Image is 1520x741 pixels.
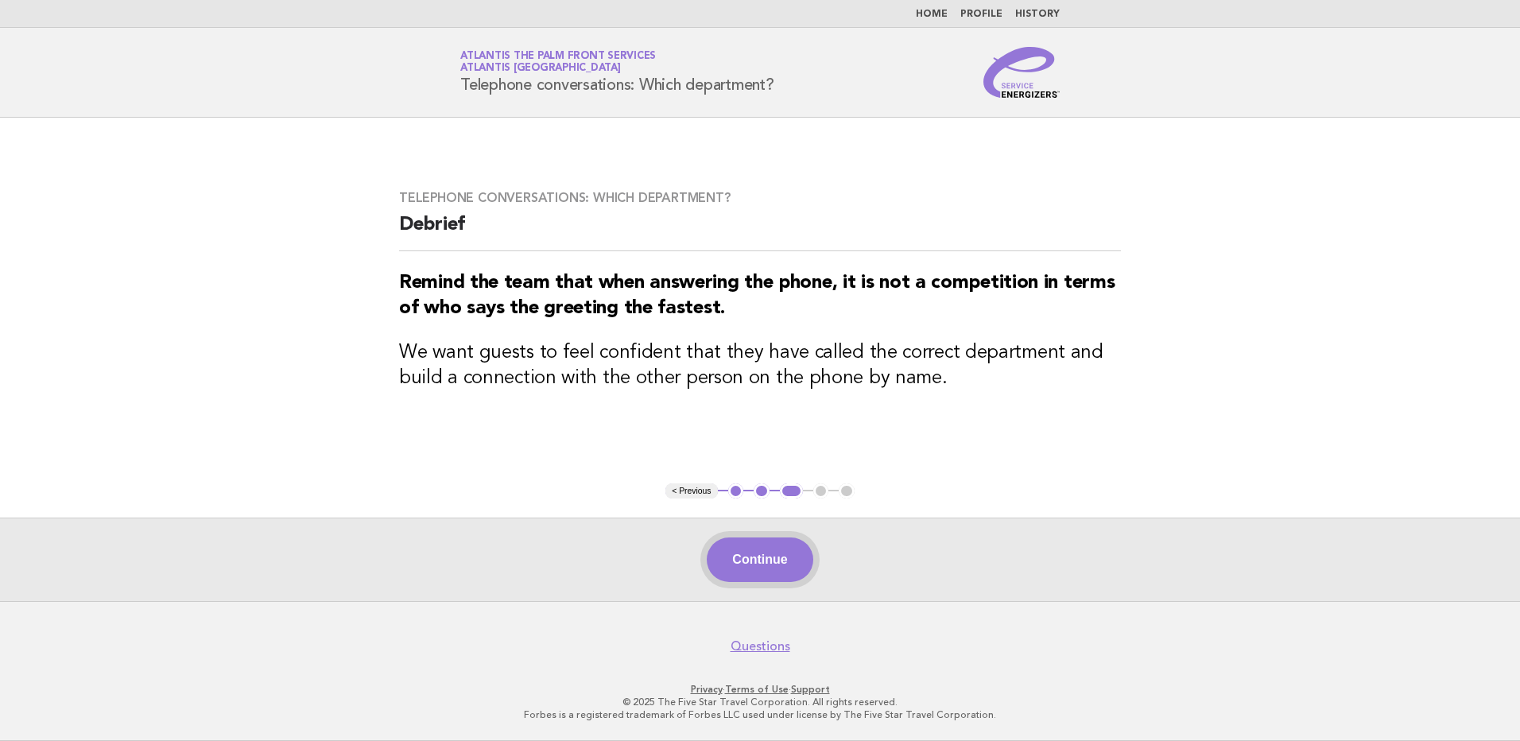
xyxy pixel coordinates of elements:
[707,537,812,582] button: Continue
[273,683,1247,696] p: · ·
[983,47,1060,98] img: Service Energizers
[273,708,1247,721] p: Forbes is a registered trademark of Forbes LLC used under license by The Five Star Travel Corpora...
[960,10,1002,19] a: Profile
[399,274,1115,318] strong: Remind the team that when answering the phone, it is not a competition in terms of who says the g...
[728,483,744,499] button: 1
[399,190,1121,206] h3: Telephone conversations: Which department?
[460,52,774,93] h1: Telephone conversations: Which department?
[691,684,723,695] a: Privacy
[725,684,789,695] a: Terms of Use
[791,684,830,695] a: Support
[665,483,717,499] button: < Previous
[399,212,1121,251] h2: Debrief
[460,64,621,74] span: Atlantis [GEOGRAPHIC_DATA]
[780,483,803,499] button: 3
[460,51,656,73] a: Atlantis The Palm Front ServicesAtlantis [GEOGRAPHIC_DATA]
[273,696,1247,708] p: © 2025 The Five Star Travel Corporation. All rights reserved.
[731,638,790,654] a: Questions
[916,10,948,19] a: Home
[1015,10,1060,19] a: History
[754,483,770,499] button: 2
[399,340,1121,391] h3: We want guests to feel confident that they have called the correct department and build a connect...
